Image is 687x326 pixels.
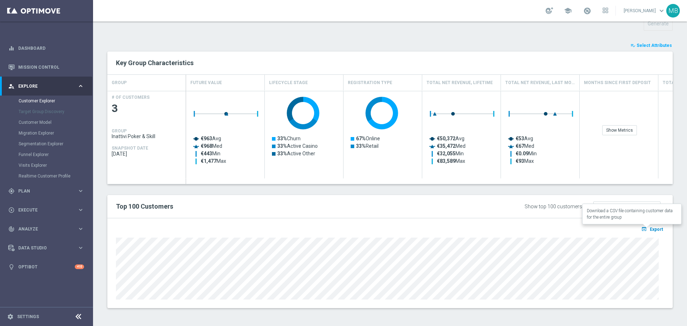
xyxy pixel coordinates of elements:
[75,264,84,269] div: +10
[637,43,672,48] span: Select Attributes
[644,17,673,31] button: Generate
[18,246,77,250] span: Data Studio
[19,152,74,157] a: Funnel Explorer
[77,188,84,194] i: keyboard_arrow_right
[516,143,534,149] text: Med
[8,188,84,194] button: gps_fixed Plan keyboard_arrow_right
[8,83,84,89] button: person_search Explore keyboard_arrow_right
[525,204,589,210] div: Show top 100 customers by
[77,244,84,251] i: keyboard_arrow_right
[18,257,75,276] a: Optibot
[8,64,84,70] button: Mission Control
[201,151,212,156] tspan: €443
[19,120,74,125] a: Customer Model
[8,45,84,51] button: equalizer Dashboard
[19,106,92,117] div: Target Group Discovery
[18,208,77,212] span: Execute
[641,226,649,232] i: open_in_browser
[8,39,84,58] div: Dashboard
[7,313,14,320] i: settings
[8,83,15,89] i: person_search
[8,245,84,251] button: Data Studio keyboard_arrow_right
[112,102,182,116] span: 3
[8,58,84,77] div: Mission Control
[437,158,465,164] text: Max
[8,207,77,213] div: Execute
[666,4,680,18] div: MB
[8,226,77,232] div: Analyze
[18,227,77,231] span: Analyze
[427,77,493,89] h4: Total Net Revenue, Lifetime
[8,45,15,52] i: equalizer
[19,149,92,160] div: Funnel Explorer
[112,77,127,89] h4: GROUP
[8,264,84,270] button: lightbulb Optibot +10
[640,224,664,234] button: open_in_browser Export
[107,91,186,179] div: Press SPACE to select this row.
[437,151,464,156] text: Min
[77,225,84,232] i: keyboard_arrow_right
[8,245,77,251] div: Data Studio
[18,84,77,88] span: Explore
[8,264,15,270] i: lightbulb
[112,151,182,157] span: 2025-09-14
[277,143,318,149] text: Active Casino
[201,136,221,141] text: Avg
[516,136,524,141] tspan: €53
[201,143,222,149] text: Med
[77,83,84,89] i: keyboard_arrow_right
[19,130,74,136] a: Migration Explorer
[356,136,366,141] tspan: 67%
[8,226,15,232] i: track_changes
[277,143,287,149] tspan: 33%
[516,143,524,149] tspan: €67
[650,227,663,232] span: Export
[516,136,533,141] text: Avg
[437,143,466,149] text: Med
[437,158,455,164] tspan: €83,589
[277,151,315,156] text: Active Other
[77,206,84,213] i: keyboard_arrow_right
[516,151,537,156] text: Min
[623,5,666,16] a: [PERSON_NAME]keyboard_arrow_down
[437,143,455,149] tspan: €35,472
[201,143,212,149] tspan: €968
[437,136,455,141] tspan: €50,372
[19,173,74,179] a: Realtime Customer Profile
[277,151,287,156] tspan: 33%
[19,138,92,149] div: Segmentation Explorer
[201,151,220,156] text: Min
[277,136,287,141] tspan: 33%
[19,96,92,106] div: Customer Explorer
[8,188,77,194] div: Plan
[112,133,182,139] span: Inattivi Poker & Skill
[112,128,127,133] h4: GROUP
[505,77,575,89] h4: Total Net Revenue, Last Month
[630,42,673,49] button: playlist_add_check Select Attributes
[564,7,572,15] span: school
[437,151,455,156] tspan: €32,055
[584,77,651,89] h4: Months Since First Deposit
[201,136,212,141] tspan: €963
[8,226,84,232] button: track_changes Analyze keyboard_arrow_right
[437,136,464,141] text: Avg
[116,202,431,211] h2: Top 100 Customers
[602,125,637,135] div: Show Metrics
[18,39,84,58] a: Dashboard
[348,77,392,89] h4: Registration Type
[356,143,366,149] tspan: 33%
[516,158,534,164] text: Max
[19,171,92,181] div: Realtime Customer Profile
[19,160,92,171] div: Visits Explorer
[658,7,666,15] span: keyboard_arrow_down
[8,207,84,213] button: play_circle_outline Execute keyboard_arrow_right
[201,158,216,164] tspan: €1,477
[8,83,77,89] div: Explore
